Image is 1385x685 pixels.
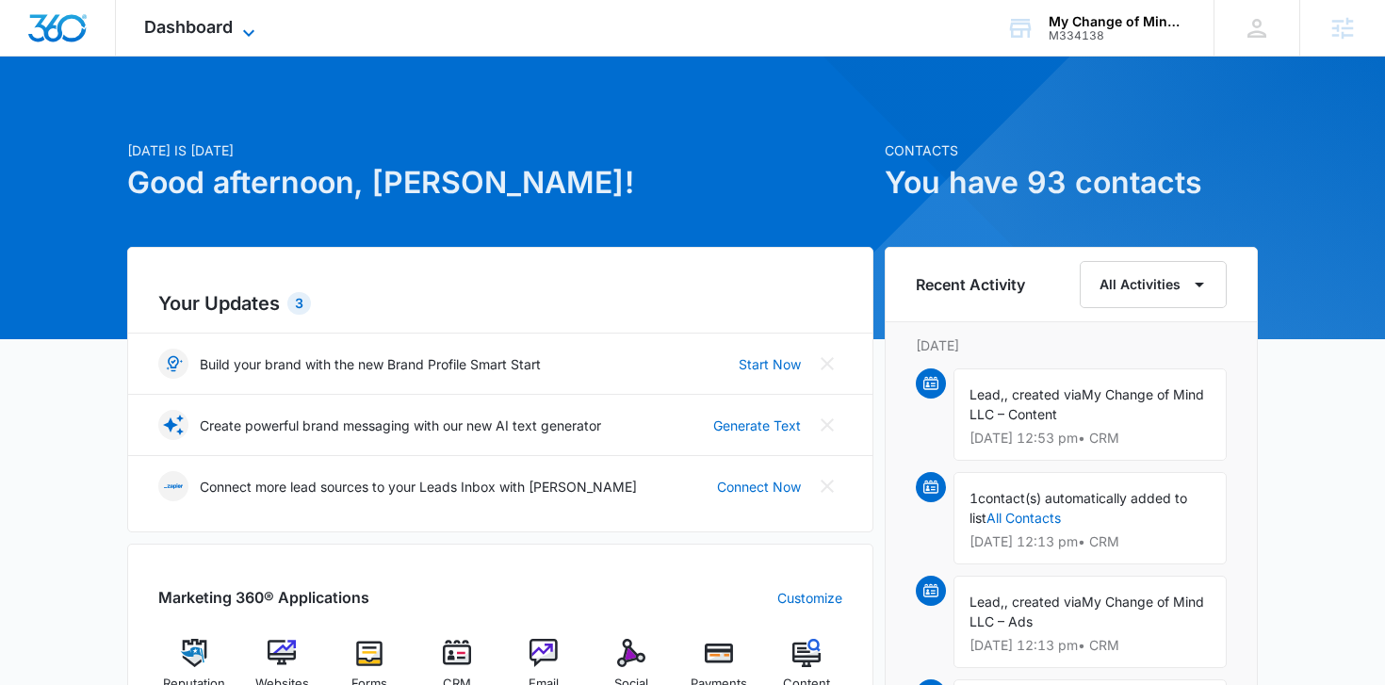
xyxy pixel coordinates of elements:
[969,594,1004,610] span: Lead,
[812,471,842,501] button: Close
[1049,14,1186,29] div: account name
[49,49,207,64] div: Domain: [DOMAIN_NAME]
[187,109,203,124] img: tab_keywords_by_traffic_grey.svg
[144,17,233,37] span: Dashboard
[969,432,1211,445] p: [DATE] 12:53 pm • CRM
[969,639,1211,652] p: [DATE] 12:13 pm • CRM
[986,510,1061,526] a: All Contacts
[885,160,1258,205] h1: You have 93 contacts
[1080,261,1227,308] button: All Activities
[916,335,1227,355] p: [DATE]
[969,386,1004,402] span: Lead,
[812,410,842,440] button: Close
[1004,594,1082,610] span: , created via
[158,586,369,609] h2: Marketing 360® Applications
[200,416,601,435] p: Create powerful brand messaging with our new AI text generator
[51,109,66,124] img: tab_domain_overview_orange.svg
[916,273,1025,296] h6: Recent Activity
[969,535,1211,548] p: [DATE] 12:13 pm • CRM
[739,354,801,374] a: Start Now
[200,354,541,374] p: Build your brand with the new Brand Profile Smart Start
[30,30,45,45] img: logo_orange.svg
[200,477,637,497] p: Connect more lead sources to your Leads Inbox with [PERSON_NAME]
[53,30,92,45] div: v 4.0.25
[158,289,842,318] h2: Your Updates
[208,111,318,123] div: Keywords by Traffic
[885,140,1258,160] p: Contacts
[969,490,978,506] span: 1
[30,49,45,64] img: website_grey.svg
[1049,29,1186,42] div: account id
[969,490,1187,526] span: contact(s) automatically added to list
[777,588,842,608] a: Customize
[127,140,873,160] p: [DATE] is [DATE]
[969,594,1204,629] span: My Change of Mind LLC – Ads
[287,292,311,315] div: 3
[1004,386,1082,402] span: , created via
[812,349,842,379] button: Close
[72,111,169,123] div: Domain Overview
[717,477,801,497] a: Connect Now
[127,160,873,205] h1: Good afternoon, [PERSON_NAME]!
[969,386,1204,422] span: My Change of Mind LLC – Content
[713,416,801,435] a: Generate Text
